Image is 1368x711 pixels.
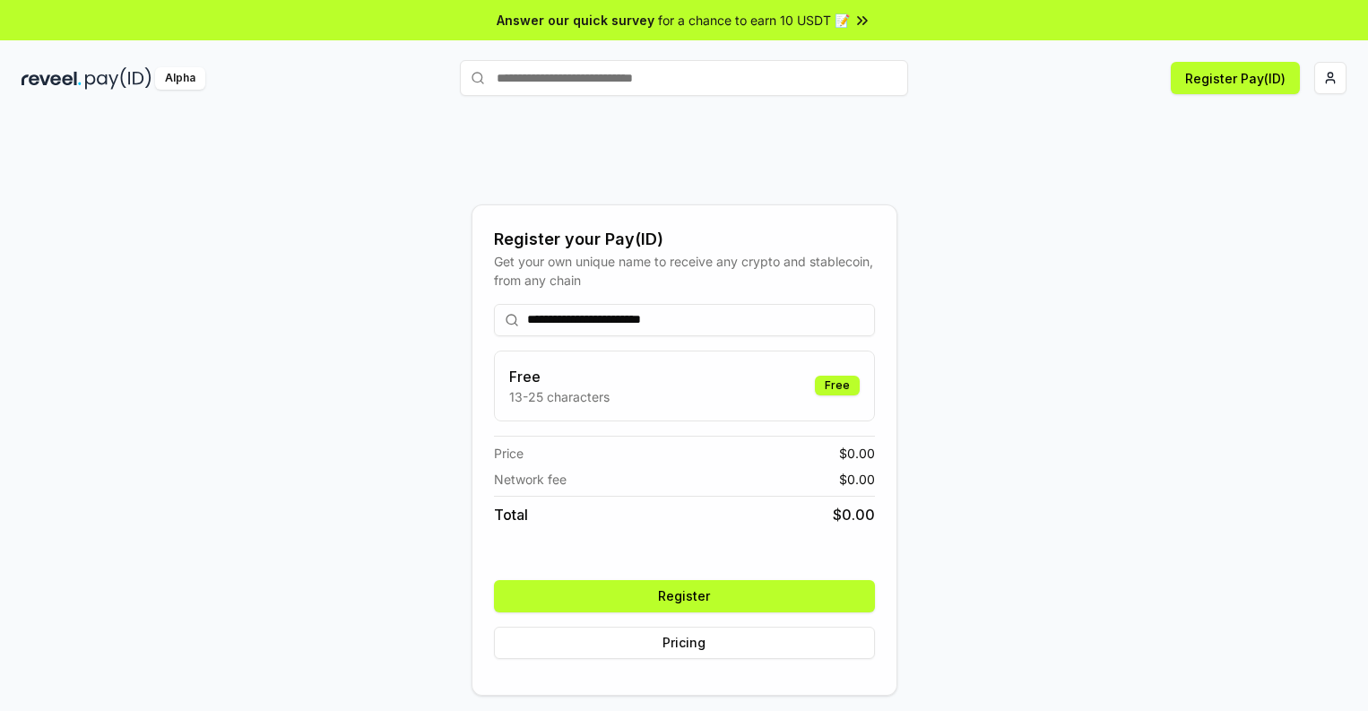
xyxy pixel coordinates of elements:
[155,67,205,90] div: Alpha
[509,366,610,387] h3: Free
[494,470,567,489] span: Network fee
[22,67,82,90] img: reveel_dark
[494,252,875,290] div: Get your own unique name to receive any crypto and stablecoin, from any chain
[833,504,875,525] span: $ 0.00
[509,387,610,406] p: 13-25 characters
[494,444,524,463] span: Price
[494,227,875,252] div: Register your Pay(ID)
[494,504,528,525] span: Total
[815,376,860,395] div: Free
[85,67,152,90] img: pay_id
[839,470,875,489] span: $ 0.00
[1171,62,1300,94] button: Register Pay(ID)
[658,11,850,30] span: for a chance to earn 10 USDT 📝
[494,580,875,612] button: Register
[497,11,654,30] span: Answer our quick survey
[494,627,875,659] button: Pricing
[839,444,875,463] span: $ 0.00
